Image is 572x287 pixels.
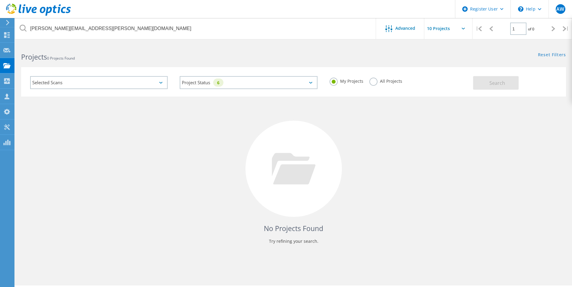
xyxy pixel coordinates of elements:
[27,224,560,233] h4: No Projects Found
[560,18,572,39] div: |
[27,236,560,246] p: Try refining your search.
[369,78,402,83] label: All Projects
[528,26,534,32] span: of 0
[30,76,168,89] div: Selected Scans
[330,78,363,83] label: My Projects
[489,80,505,86] span: Search
[472,18,485,39] div: |
[213,79,223,87] div: 6
[538,53,566,58] a: Reset Filters
[473,76,519,90] button: Search
[518,6,523,12] svg: \n
[6,13,71,17] a: Live Optics Dashboard
[556,7,564,11] span: AW
[21,52,47,62] b: Projects
[15,18,376,39] input: Search projects by name, owner, ID, company, etc
[395,26,415,30] span: Advanced
[180,76,317,89] div: Project Status
[47,56,75,61] span: 0 Projects Found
